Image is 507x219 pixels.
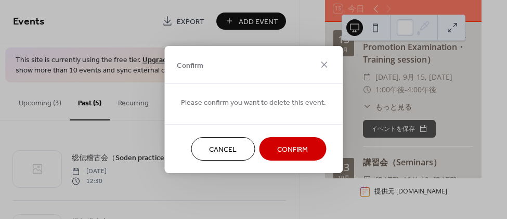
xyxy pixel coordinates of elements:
[181,98,326,108] span: Please confirm you want to delete this event.
[259,137,326,161] button: Confirm
[277,144,308,155] span: Confirm
[191,137,255,161] button: Cancel
[177,60,203,71] span: Confirm
[209,144,237,155] span: Cancel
